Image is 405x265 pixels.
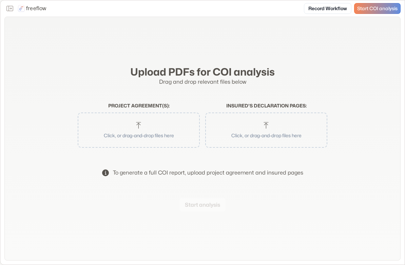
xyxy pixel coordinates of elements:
[357,6,398,12] span: Start COI analysis
[179,198,226,211] button: Start analysis
[354,3,401,14] a: Start COI analysis
[205,103,327,109] h2: Insured's declaration pages :
[78,78,327,86] p: Drag and drop relevant files below
[209,116,324,144] button: Click, or drag-and-drop files here
[81,116,196,144] button: Click, or drag-and-drop files here
[214,132,319,139] p: Click, or drag-and-drop files here
[78,103,200,109] h2: Project agreement(s) :
[86,132,191,139] p: Click, or drag-and-drop files here
[18,4,46,13] a: freeflow
[113,169,303,177] div: To generate a full COI report, upload project agreement and insured pages
[78,66,327,78] h2: Upload PDFs for COI analysis
[4,3,15,14] button: Close the sidebar
[304,3,351,14] a: Record Workflow
[26,4,46,13] p: freeflow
